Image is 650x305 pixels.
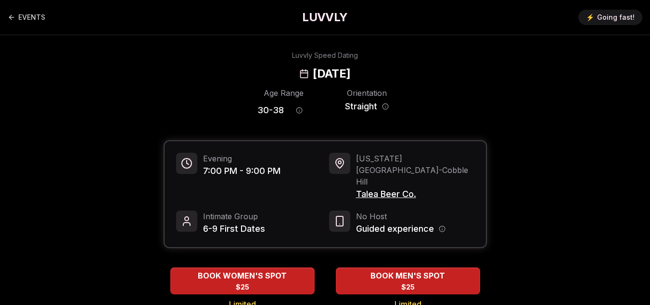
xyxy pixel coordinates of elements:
[356,222,434,236] span: Guided experience
[345,100,377,113] span: Straight
[439,225,446,232] button: Host information
[257,87,310,99] div: Age Range
[356,187,474,201] span: Talea Beer Co.
[289,100,310,121] button: Age range information
[8,8,45,27] a: Back to events
[196,270,289,281] span: BOOK WOMEN'S SPOT
[356,211,446,222] span: No Host
[401,282,415,292] span: $25
[203,153,280,164] span: Evening
[257,104,284,117] span: 30 - 38
[203,222,265,236] span: 6-9 First Dates
[597,13,635,22] span: Going fast!
[313,66,350,81] h2: [DATE]
[356,153,474,187] span: [US_STATE][GEOGRAPHIC_DATA] - Cobble Hill
[203,211,265,222] span: Intimate Group
[336,267,480,294] button: BOOK MEN'S SPOT - Limited
[369,270,447,281] span: BOOK MEN'S SPOT
[586,13,594,22] span: ⚡️
[170,267,315,294] button: BOOK WOMEN'S SPOT - Limited
[203,164,280,178] span: 7:00 PM - 9:00 PM
[382,103,389,110] button: Orientation information
[302,10,347,25] a: LUVVLY
[236,282,249,292] span: $25
[292,51,358,60] div: Luvvly Speed Dating
[341,87,393,99] div: Orientation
